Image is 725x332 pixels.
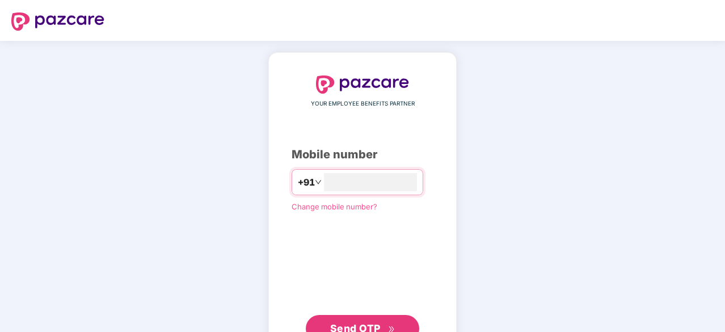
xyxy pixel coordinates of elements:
span: +91 [298,175,315,190]
img: logo [316,75,409,94]
a: Change mobile number? [292,202,377,211]
span: YOUR EMPLOYEE BENEFITS PARTNER [311,99,415,108]
div: Mobile number [292,146,433,163]
span: down [315,179,322,186]
img: logo [11,12,104,31]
